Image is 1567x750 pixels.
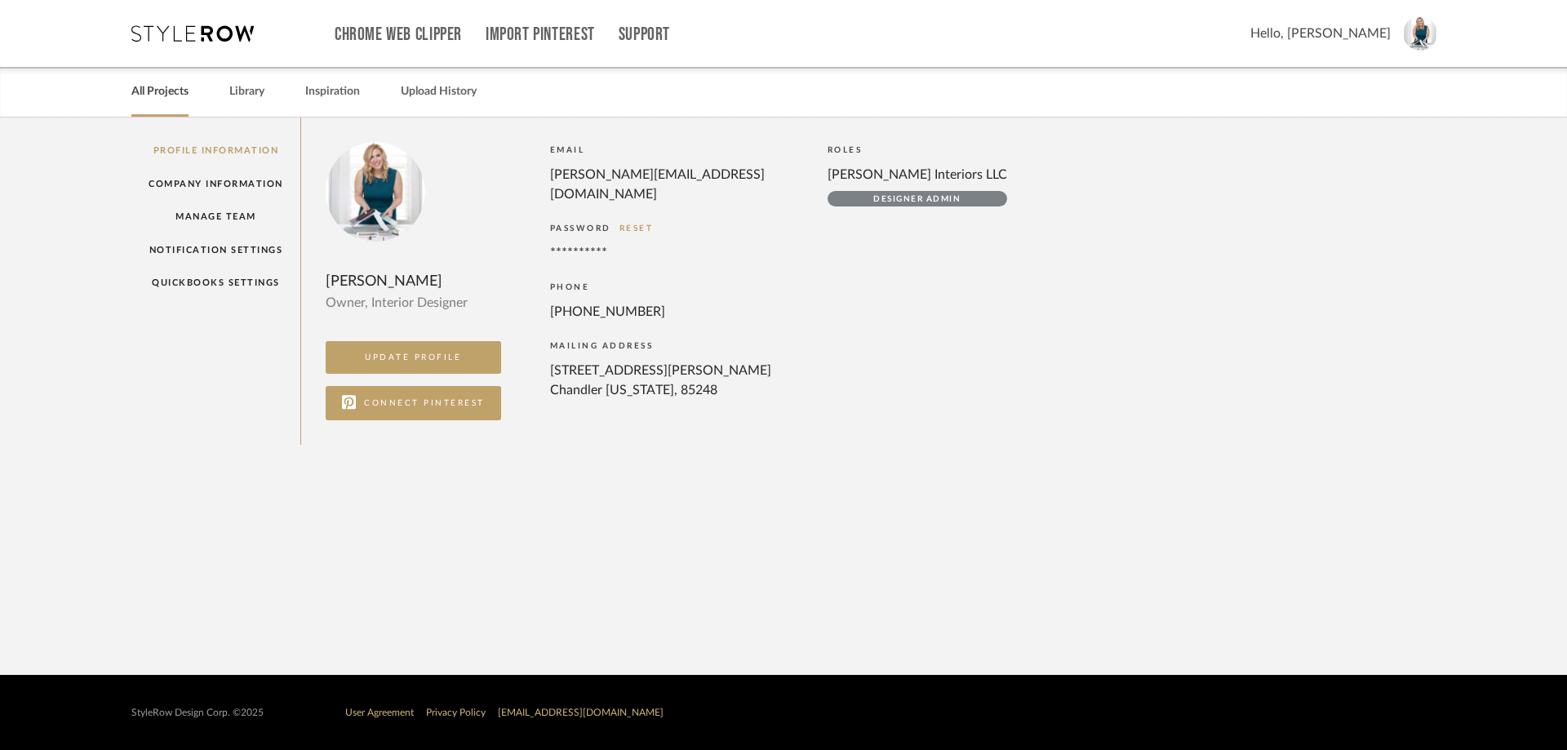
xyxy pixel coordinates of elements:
div: [PERSON_NAME] [326,270,501,293]
a: Company Information [131,167,300,201]
div: StyleRow Design Corp. ©2025 [131,707,264,719]
span: Hello, [PERSON_NAME] [1250,24,1391,43]
div: ROLES [828,142,1007,158]
div: EMAIL [550,142,811,158]
div: Designer Admin [828,191,1007,206]
a: All Projects [131,81,189,103]
a: Support [619,28,670,42]
div: MAILING ADDRESS [550,338,811,354]
a: Upload History [401,81,477,103]
img: avatar [1403,16,1437,51]
div: PASSWORD [550,220,811,237]
a: RESET [619,224,654,233]
button: CONNECT PINTEREST [326,386,501,420]
a: Privacy Policy [426,708,486,717]
button: UPDATE PROFILE [326,341,501,374]
a: User Agreement [345,708,414,717]
div: [PERSON_NAME][EMAIL_ADDRESS][DOMAIN_NAME] [550,165,795,204]
div: Owner, Interior Designer [326,293,501,313]
a: QuickBooks Settings [131,266,300,300]
a: Inspiration [305,81,360,103]
div: [STREET_ADDRESS][PERSON_NAME] Chandler [US_STATE], 85248 [550,361,795,400]
a: Import Pinterest [486,28,595,42]
div: PHONE [550,279,811,295]
div: [PERSON_NAME] Interiors LLC [828,165,1007,184]
a: Library [229,81,264,103]
div: [PHONE_NUMBER] [550,302,795,322]
a: Manage Team [131,200,300,233]
a: Chrome Web Clipper [335,28,462,42]
a: [EMAIL_ADDRESS][DOMAIN_NAME] [498,708,664,717]
a: Notification Settings [131,233,300,267]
